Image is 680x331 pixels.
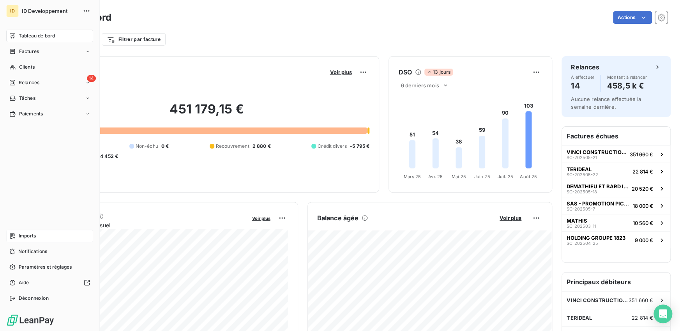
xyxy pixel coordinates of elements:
[424,69,453,76] span: 13 jours
[252,216,270,221] span: Voir plus
[404,174,421,179] tspan: Mars 25
[6,61,93,73] a: Clients
[633,203,653,209] span: 18 000 €
[161,143,169,150] span: 0 €
[632,186,653,192] span: 20 520 €
[87,75,96,82] span: 14
[567,315,592,321] span: TERIDEAL
[6,92,93,104] a: Tâches
[635,237,653,243] span: 9 000 €
[520,174,537,179] tspan: Août 25
[18,248,47,255] span: Notifications
[428,174,443,179] tspan: Avr. 25
[19,64,35,71] span: Clients
[330,69,351,75] span: Voir plus
[562,197,670,214] button: SAS - PROMOTION PICHETSC-202505-718 000 €
[571,62,599,72] h6: Relances
[102,33,166,46] button: Filtrer par facture
[6,5,19,17] div: ID
[6,230,93,242] a: Imports
[500,215,521,221] span: Voir plus
[19,32,55,39] span: Tableau de bord
[398,67,412,77] h6: DSO
[136,143,158,150] span: Non-échu
[19,264,72,271] span: Paramètres et réglages
[19,95,35,102] span: Tâches
[318,143,347,150] span: Crédit divers
[632,168,653,175] span: 22 814 €
[6,314,55,326] img: Logo LeanPay
[629,297,653,303] span: 351 660 €
[6,108,93,120] a: Paiements
[607,80,647,92] h4: 458,5 k €
[216,143,249,150] span: Recouvrement
[567,149,627,155] span: VINCI CONSTRUCTION SI
[6,76,93,89] a: 14Relances
[567,183,629,189] span: DEMATHIEU ET BARD IMMOBILIER
[562,145,670,163] button: VINCI CONSTRUCTION SISC-202505-21351 660 €
[250,214,273,221] button: Voir plus
[6,276,93,289] a: Aide
[567,155,597,160] span: SC-202505-21
[567,172,598,177] span: SC-202505-22
[562,214,670,231] button: MATHISSC-202503-1110 560 €
[567,200,630,207] span: SAS - PROMOTION PICHET
[567,189,597,194] span: SC-202505-18
[6,261,93,273] a: Paramètres et réglages
[253,143,271,150] span: 2 880 €
[474,174,490,179] tspan: Juin 25
[98,153,118,160] span: -4 452 €
[44,101,369,125] h2: 451 179,15 €
[632,315,653,321] span: 22 814 €
[567,241,598,246] span: SC-202504-25
[571,96,641,110] span: Aucune relance effectuée la semaine dernière.
[567,207,595,211] span: SC-202505-7
[562,273,670,291] h6: Principaux débiteurs
[19,295,49,302] span: Déconnexion
[571,80,594,92] h4: 14
[6,45,93,58] a: Factures
[317,213,359,223] h6: Balance âgée
[607,75,647,80] span: Montant à relancer
[19,48,39,55] span: Factures
[571,75,594,80] span: À effectuer
[562,163,670,180] button: TERIDEALSC-202505-2222 814 €
[567,166,592,172] span: TERIDEAL
[567,297,629,303] span: VINCI CONSTRUCTION SI
[654,304,672,323] div: Open Intercom Messenger
[498,174,513,179] tspan: Juil. 25
[497,214,524,221] button: Voir plus
[562,231,670,248] button: HOLDING GROUPE 1823SC-202504-259 000 €
[22,8,78,14] span: ID Developpement
[19,79,39,86] span: Relances
[613,11,652,24] button: Actions
[6,30,93,42] a: Tableau de bord
[567,224,596,228] span: SC-202503-11
[350,143,369,150] span: -5 795 €
[452,174,466,179] tspan: Mai 25
[633,220,653,226] span: 10 560 €
[44,221,247,229] span: Chiffre d'affaires mensuel
[19,110,43,117] span: Paiements
[630,151,653,158] span: 351 660 €
[327,69,354,76] button: Voir plus
[567,235,625,241] span: HOLDING GROUPE 1823
[19,232,36,239] span: Imports
[401,82,439,89] span: 6 derniers mois
[567,218,587,224] span: MATHIS
[19,279,29,286] span: Aide
[562,180,670,197] button: DEMATHIEU ET BARD IMMOBILIERSC-202505-1820 520 €
[562,127,670,145] h6: Factures échues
